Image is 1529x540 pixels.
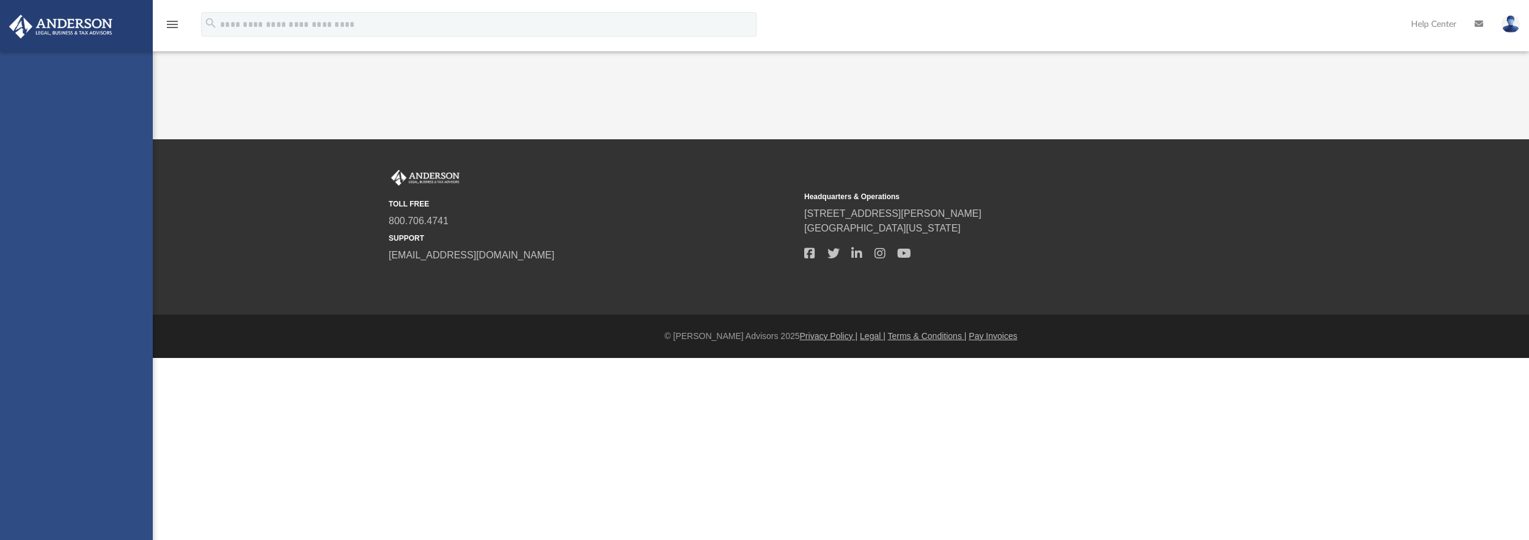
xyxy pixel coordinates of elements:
small: SUPPORT [389,233,796,244]
a: Terms & Conditions | [888,331,967,341]
a: [STREET_ADDRESS][PERSON_NAME] [804,208,981,219]
a: menu [165,23,180,32]
small: Headquarters & Operations [804,191,1211,202]
a: Privacy Policy | [800,331,858,341]
img: Anderson Advisors Platinum Portal [5,15,116,38]
img: Anderson Advisors Platinum Portal [389,170,462,186]
div: © [PERSON_NAME] Advisors 2025 [153,330,1529,343]
a: Pay Invoices [969,331,1017,341]
a: 800.706.4741 [389,216,449,226]
a: [GEOGRAPHIC_DATA][US_STATE] [804,223,961,233]
i: search [204,16,218,30]
img: User Pic [1502,15,1520,33]
small: TOLL FREE [389,199,796,210]
a: [EMAIL_ADDRESS][DOMAIN_NAME] [389,250,554,260]
i: menu [165,17,180,32]
a: Legal | [860,331,886,341]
